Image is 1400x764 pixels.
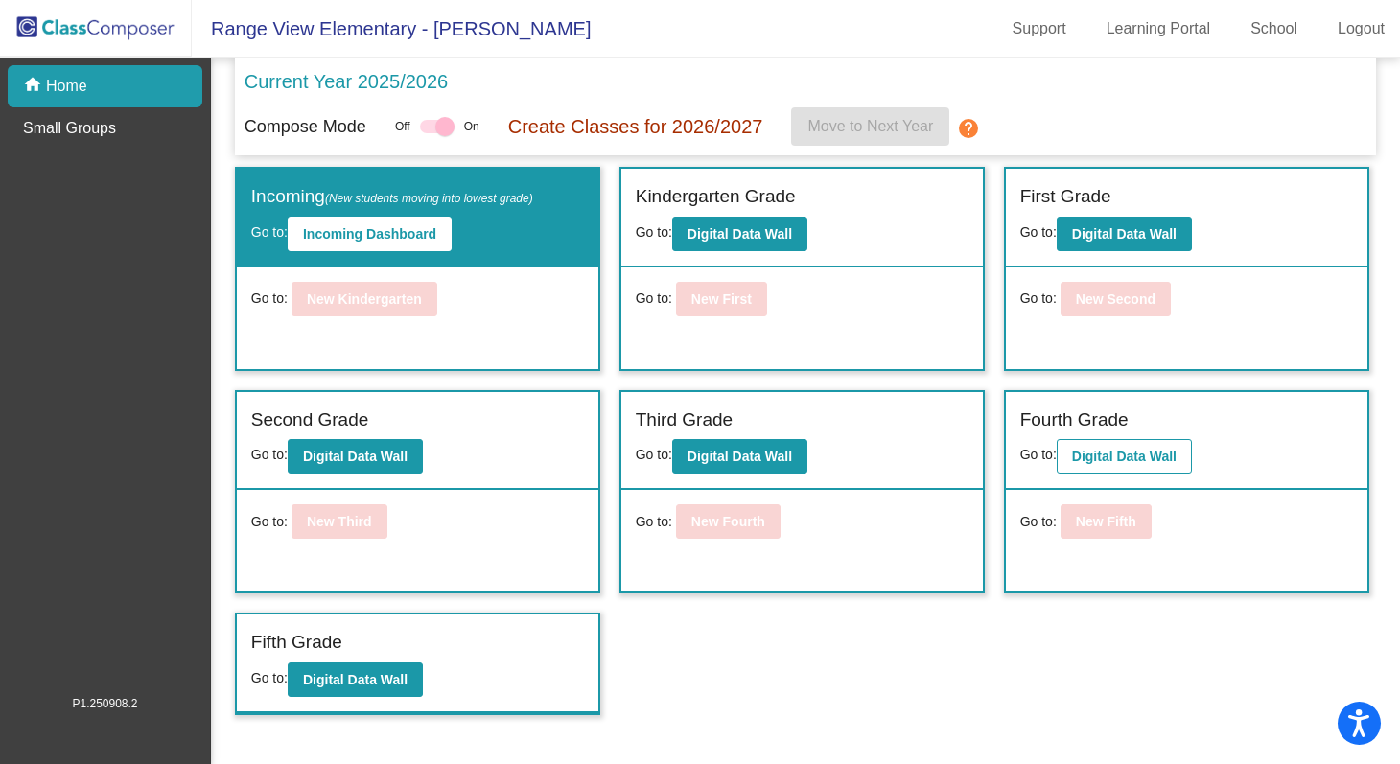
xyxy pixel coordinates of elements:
[251,512,288,532] span: Go to:
[251,224,288,240] span: Go to:
[636,224,672,240] span: Go to:
[1061,504,1152,539] button: New Fifth
[688,449,792,464] b: Digital Data Wall
[688,226,792,242] b: Digital Data Wall
[957,117,980,140] mat-icon: help
[1020,289,1057,309] span: Go to:
[636,447,672,462] span: Go to:
[691,514,765,529] b: New Fourth
[1057,439,1192,474] button: Digital Data Wall
[464,118,479,135] span: On
[808,118,934,134] span: Move to Next Year
[691,291,752,307] b: New First
[1057,217,1192,251] button: Digital Data Wall
[23,117,116,140] p: Small Groups
[251,289,288,309] span: Go to:
[1072,226,1177,242] b: Digital Data Wall
[508,112,763,141] p: Create Classes for 2026/2027
[192,13,591,44] span: Range View Elementary - [PERSON_NAME]
[1020,406,1129,434] label: Fourth Grade
[251,670,288,685] span: Go to:
[676,282,767,316] button: New First
[1020,224,1057,240] span: Go to:
[307,514,372,529] b: New Third
[395,118,410,135] span: Off
[245,114,366,140] p: Compose Mode
[288,662,423,697] button: Digital Data Wall
[676,504,781,539] button: New Fourth
[251,447,288,462] span: Go to:
[1091,13,1226,44] a: Learning Portal
[292,504,387,539] button: New Third
[672,439,807,474] button: Digital Data Wall
[1076,291,1155,307] b: New Second
[791,107,949,146] button: Move to Next Year
[251,406,369,434] label: Second Grade
[303,449,408,464] b: Digital Data Wall
[636,183,796,211] label: Kindergarten Grade
[46,75,87,98] p: Home
[292,282,437,316] button: New Kindergarten
[997,13,1082,44] a: Support
[251,183,533,211] label: Incoming
[636,289,672,309] span: Go to:
[636,406,733,434] label: Third Grade
[1061,282,1171,316] button: New Second
[303,672,408,687] b: Digital Data Wall
[288,217,452,251] button: Incoming Dashboard
[23,75,46,98] mat-icon: home
[672,217,807,251] button: Digital Data Wall
[1020,447,1057,462] span: Go to:
[1322,13,1400,44] a: Logout
[1020,512,1057,532] span: Go to:
[1072,449,1177,464] b: Digital Data Wall
[1235,13,1313,44] a: School
[325,192,533,205] span: (New students moving into lowest grade)
[1076,514,1136,529] b: New Fifth
[636,512,672,532] span: Go to:
[1020,183,1111,211] label: First Grade
[307,291,422,307] b: New Kindergarten
[288,439,423,474] button: Digital Data Wall
[245,67,448,96] p: Current Year 2025/2026
[303,226,436,242] b: Incoming Dashboard
[251,629,342,657] label: Fifth Grade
